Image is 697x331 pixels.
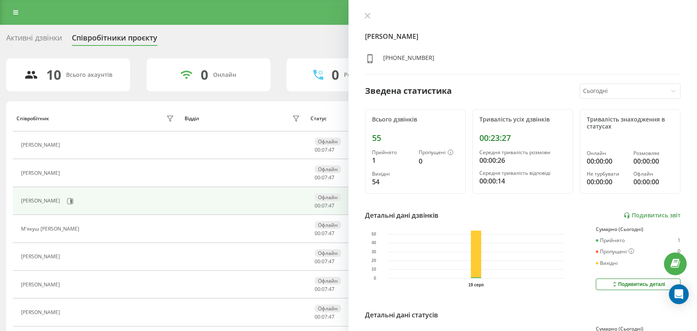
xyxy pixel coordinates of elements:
[633,171,673,177] div: Офлайн
[365,31,680,41] h4: [PERSON_NAME]
[344,71,384,79] div: Розмовляють
[372,250,377,254] text: 30
[587,177,627,187] div: 00:00:00
[201,67,208,83] div: 0
[46,67,61,83] div: 10
[374,276,376,281] text: 0
[21,254,62,260] div: [PERSON_NAME]
[315,230,320,237] span: 00
[315,286,320,293] span: 00
[322,202,327,209] span: 07
[372,258,377,263] text: 20
[315,165,341,173] div: Офлайн
[419,156,459,166] div: 0
[596,260,618,266] div: Вихідні
[372,232,377,237] text: 50
[678,248,680,255] div: 0
[315,259,334,264] div: : :
[322,230,327,237] span: 07
[322,146,327,153] span: 07
[329,174,334,181] span: 47
[21,198,62,204] div: [PERSON_NAME]
[21,282,62,288] div: [PERSON_NAME]
[322,258,327,265] span: 07
[633,150,673,156] div: Розмовляє
[587,116,673,130] div: Тривалість знаходження в статусах
[372,155,412,165] div: 1
[669,284,689,304] div: Open Intercom Messenger
[315,203,334,209] div: : :
[596,279,680,290] button: Подивитись деталі
[365,210,439,220] div: Детальні дані дзвінків
[315,286,334,292] div: : :
[322,286,327,293] span: 07
[315,147,334,153] div: : :
[332,67,339,83] div: 0
[66,71,112,79] div: Всього акаунтів
[315,305,341,312] div: Офлайн
[372,133,459,143] div: 55
[469,283,484,287] text: 19 серп
[329,313,334,320] span: 47
[315,314,334,320] div: : :
[372,241,377,245] text: 40
[372,177,412,187] div: 54
[329,202,334,209] span: 47
[596,238,625,243] div: Прийнято
[633,156,673,166] div: 00:00:00
[596,248,634,255] div: Пропущені
[185,116,199,121] div: Відділ
[479,170,566,176] div: Середня тривалість відповіді
[372,267,377,272] text: 10
[315,146,320,153] span: 00
[315,277,341,285] div: Офлайн
[17,116,49,121] div: Співробітник
[479,155,566,165] div: 00:00:26
[6,33,62,46] div: Активні дзвінки
[315,249,341,257] div: Офлайн
[329,146,334,153] span: 47
[315,193,341,201] div: Офлайн
[315,258,320,265] span: 00
[315,202,320,209] span: 00
[72,33,157,46] div: Співробітники проєкту
[365,310,438,320] div: Детальні дані статусів
[419,150,459,156] div: Пропущені
[315,221,341,229] div: Офлайн
[624,212,680,219] a: Подивитись звіт
[633,177,673,187] div: 00:00:00
[587,150,627,156] div: Онлайн
[322,174,327,181] span: 07
[479,150,566,155] div: Середня тривалість розмови
[21,170,62,176] div: [PERSON_NAME]
[372,171,412,177] div: Вихідні
[372,150,412,155] div: Прийнято
[329,258,334,265] span: 47
[315,231,334,236] div: : :
[315,174,320,181] span: 00
[329,286,334,293] span: 47
[21,142,62,148] div: [PERSON_NAME]
[311,116,327,121] div: Статус
[587,156,627,166] div: 00:00:00
[372,116,459,123] div: Всього дзвінків
[383,54,434,66] div: [PHONE_NUMBER]
[21,310,62,315] div: [PERSON_NAME]
[587,171,627,177] div: Не турбувати
[322,313,327,320] span: 07
[479,176,566,186] div: 00:00:14
[329,230,334,237] span: 47
[596,226,680,232] div: Сумарно (Сьогодні)
[678,238,680,243] div: 1
[479,133,566,143] div: 00:23:27
[315,175,334,181] div: : :
[315,138,341,145] div: Офлайн
[611,281,665,288] div: Подивитись деталі
[213,71,236,79] div: Онлайн
[479,116,566,123] div: Тривалість усіх дзвінків
[21,226,81,232] div: М'якуш [PERSON_NAME]
[315,313,320,320] span: 00
[365,85,452,97] div: Зведена статистика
